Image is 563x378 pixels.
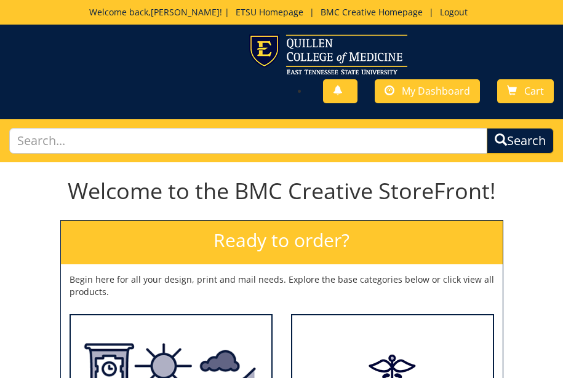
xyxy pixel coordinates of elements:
img: ETSU logo [249,34,407,74]
a: ETSU Homepage [230,6,309,18]
input: Search... [9,128,487,154]
a: Logout [434,6,474,18]
a: BMC Creative Homepage [314,6,429,18]
button: Search [487,128,554,154]
h2: Ready to order? [61,221,503,264]
a: Cart [497,79,554,103]
span: Cart [524,84,544,98]
p: Begin here for all your design, print and mail needs. Explore the base categories below or click ... [70,274,494,298]
p: Welcome back, ! | | | [56,6,507,18]
h1: Welcome to the BMC Creative StoreFront! [60,179,503,203]
a: My Dashboard [375,79,480,103]
span: My Dashboard [402,84,470,98]
a: [PERSON_NAME] [151,6,220,18]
